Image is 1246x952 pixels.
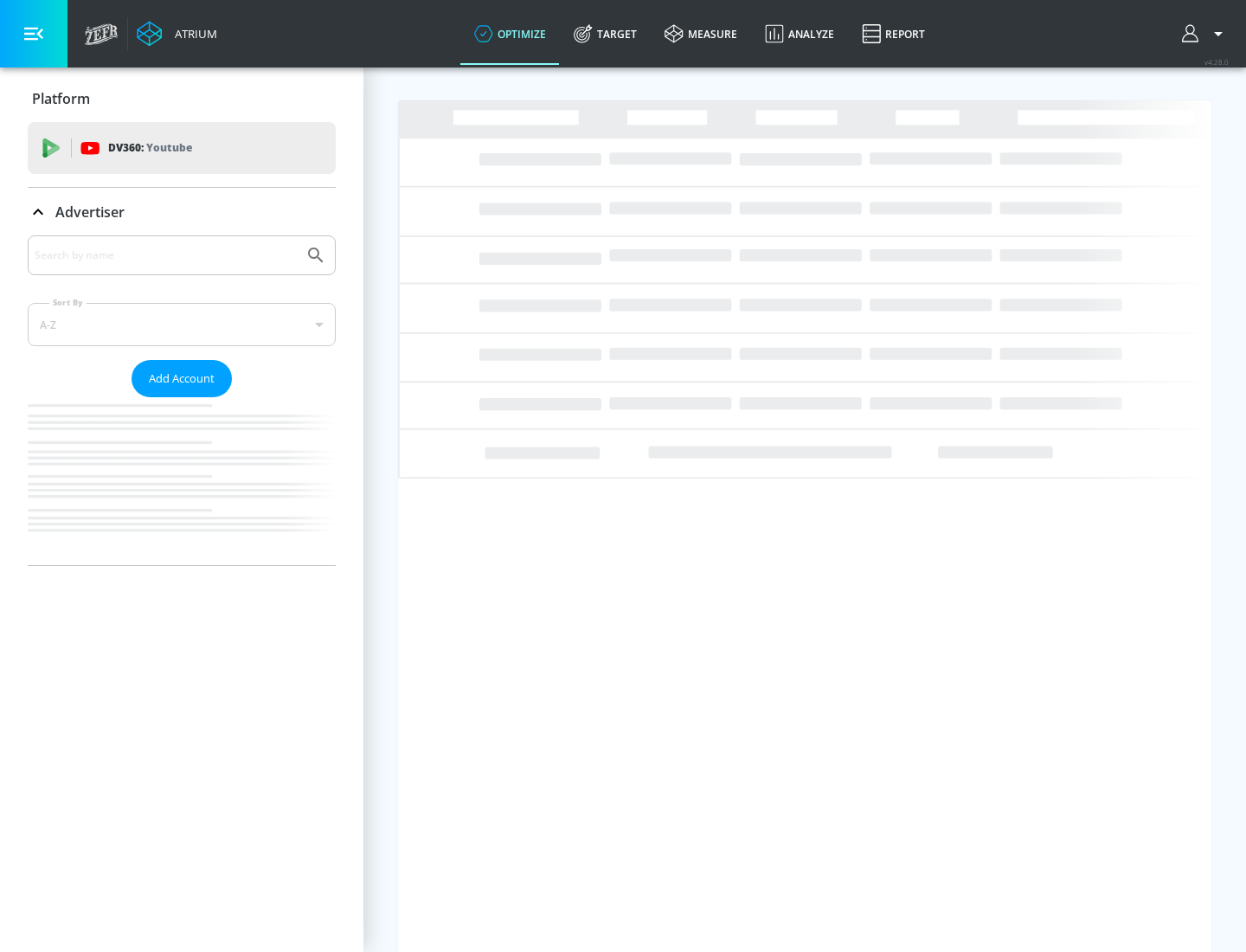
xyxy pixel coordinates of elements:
[28,74,336,123] div: Platform
[55,203,125,222] p: Advertiser
[108,138,192,158] p: DV360:
[168,26,217,42] div: Atrium
[137,21,217,47] a: Atrium
[651,3,751,65] a: measure
[32,89,90,108] p: Platform
[460,3,560,65] a: optimize
[28,188,336,236] div: Advertiser
[28,235,336,565] div: Advertiser
[560,3,651,65] a: Target
[28,122,336,174] div: DV360: Youtube
[35,244,297,267] input: Search by name
[49,297,87,308] label: Sort By
[28,303,336,346] div: A-Z
[146,138,192,157] p: Youtube
[132,360,232,397] button: Add Account
[751,3,848,65] a: Analyze
[1204,57,1229,67] span: v 4.28.0
[149,369,215,389] span: Add Account
[28,397,336,565] nav: list of Advertiser
[848,3,939,65] a: Report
